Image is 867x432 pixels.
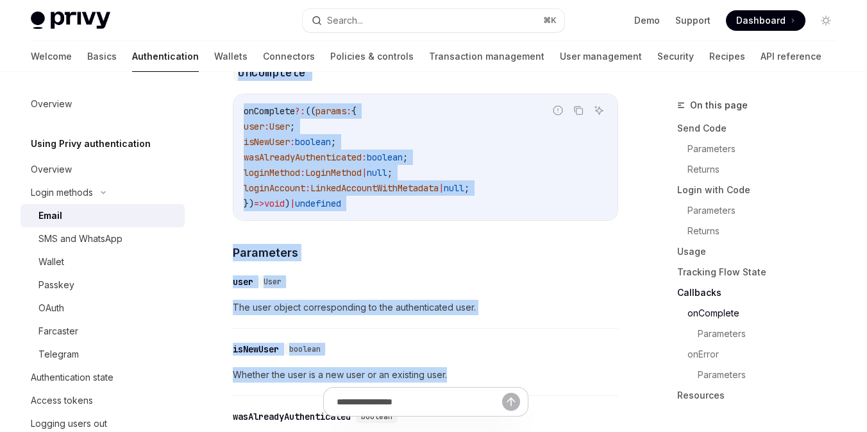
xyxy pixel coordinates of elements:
button: Report incorrect code [550,102,566,119]
span: : [300,167,305,178]
div: Wallet [38,254,64,270]
a: Welcome [31,41,72,72]
span: null [444,182,464,194]
a: Resources [677,385,846,406]
span: The user object corresponding to the authenticated user. [233,300,618,315]
span: wasAlreadyAuthenticated [244,151,362,163]
h5: Using Privy authentication [31,136,151,151]
div: Overview [31,96,72,112]
a: Returns [687,221,846,241]
span: | [290,198,295,209]
a: Telegram [21,343,185,366]
span: user [244,121,264,132]
a: Connectors [263,41,315,72]
span: onComplete [244,105,295,117]
span: ; [331,136,336,148]
a: Parameters [687,200,846,221]
span: undefined [295,198,341,209]
div: OAuth [38,300,64,316]
span: boolean [367,151,403,163]
span: Dashboard [736,14,786,27]
span: ?: [295,105,305,117]
span: : [264,121,269,132]
span: loginMethod [244,167,300,178]
a: onComplete [687,303,846,324]
span: Parameters [233,244,298,261]
a: Passkey [21,273,185,297]
a: Demo [634,14,660,27]
div: Logging users out [31,416,107,431]
span: { [351,105,357,117]
a: Wallet [21,250,185,273]
a: onError [687,344,846,365]
span: : [305,182,310,194]
a: Support [675,14,711,27]
code: onComplete [233,64,310,81]
div: Authentication state [31,370,114,385]
button: Send message [502,393,520,411]
span: User [269,121,290,132]
a: Returns [687,159,846,180]
div: Email [38,208,62,223]
span: => [254,198,264,209]
a: Authentication [132,41,199,72]
img: light logo [31,12,110,30]
span: loginAccount [244,182,305,194]
button: Copy the contents from the code block [570,102,587,119]
a: Security [657,41,694,72]
div: Search... [327,13,363,28]
button: Toggle dark mode [816,10,836,31]
a: API reference [761,41,821,72]
span: : [346,105,351,117]
div: Overview [31,162,72,177]
a: Usage [677,241,846,262]
span: LoginMethod [305,167,362,178]
span: (( [305,105,316,117]
span: User [264,277,282,287]
span: }) [244,198,254,209]
a: Transaction management [429,41,544,72]
a: Parameters [687,139,846,159]
span: ; [290,121,295,132]
div: Passkey [38,277,74,293]
a: Wallets [214,41,248,72]
a: Access tokens [21,389,185,412]
a: Email [21,204,185,227]
span: | [362,167,367,178]
a: Overview [21,158,185,181]
a: Callbacks [677,282,846,303]
a: Dashboard [726,10,805,31]
a: Login with Code [677,180,846,200]
a: Policies & controls [330,41,414,72]
button: Ask AI [591,102,607,119]
div: Farcaster [38,324,78,339]
div: Login methods [31,185,93,200]
a: OAuth [21,297,185,320]
a: Recipes [709,41,745,72]
span: : [290,136,295,148]
div: isNewUser [233,343,279,356]
a: Authentication state [21,366,185,389]
button: Search...⌘K [303,9,564,32]
a: Parameters [698,365,846,385]
a: SMS and WhatsApp [21,227,185,250]
span: boolean [295,136,331,148]
a: Parameters [698,324,846,344]
div: SMS and WhatsApp [38,231,122,246]
span: ⌘ K [543,15,557,26]
span: : [362,151,367,163]
span: On this page [690,98,748,113]
span: boolean [289,344,321,354]
span: ) [285,198,290,209]
span: ; [464,182,469,194]
a: Farcaster [21,320,185,343]
a: User management [560,41,642,72]
span: Whether the user is a new user or an existing user. [233,367,618,383]
a: Basics [87,41,117,72]
span: isNewUser [244,136,290,148]
span: LinkedAccountWithMetadata [310,182,439,194]
span: params [316,105,346,117]
span: void [264,198,285,209]
a: Tracking Flow State [677,262,846,282]
div: Telegram [38,347,79,362]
